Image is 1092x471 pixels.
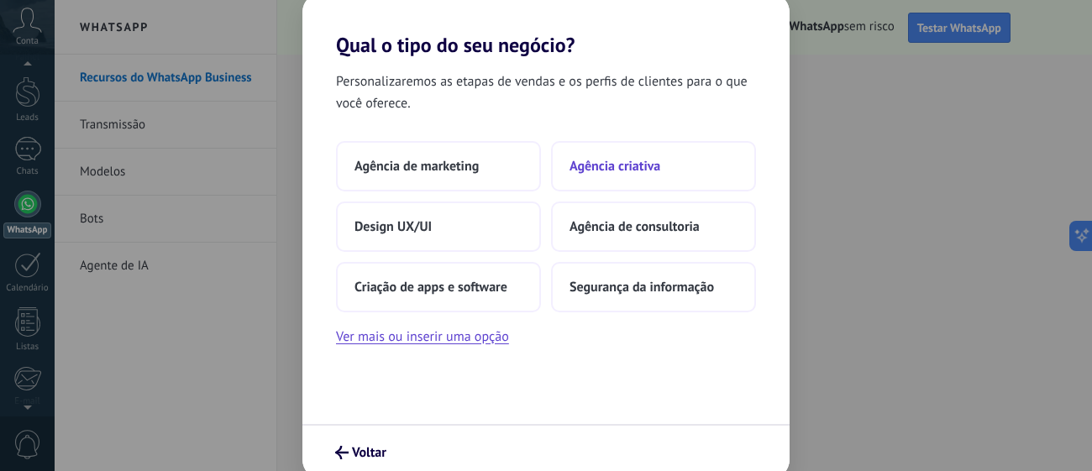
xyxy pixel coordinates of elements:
button: Ver mais ou inserir uma opção [336,326,509,348]
button: Agência de consultoria [551,201,756,252]
span: Agência de consultoria [570,218,700,235]
span: Agência de marketing [354,158,479,175]
span: Voltar [352,447,386,458]
span: Segurança da informação [570,279,714,296]
span: Agência criativa [570,158,660,175]
button: Design UX/UI [336,201,541,252]
span: Criação de apps e software [354,279,507,296]
button: Agência de marketing [336,141,541,191]
span: Personalizaremos as etapas de vendas e os perfis de clientes para o que você oferece. [336,71,756,114]
button: Criação de apps e software [336,262,541,312]
span: Design UX/UI [354,218,432,235]
button: Agência criativa [551,141,756,191]
button: Segurança da informação [551,262,756,312]
button: Voltar [328,438,394,467]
